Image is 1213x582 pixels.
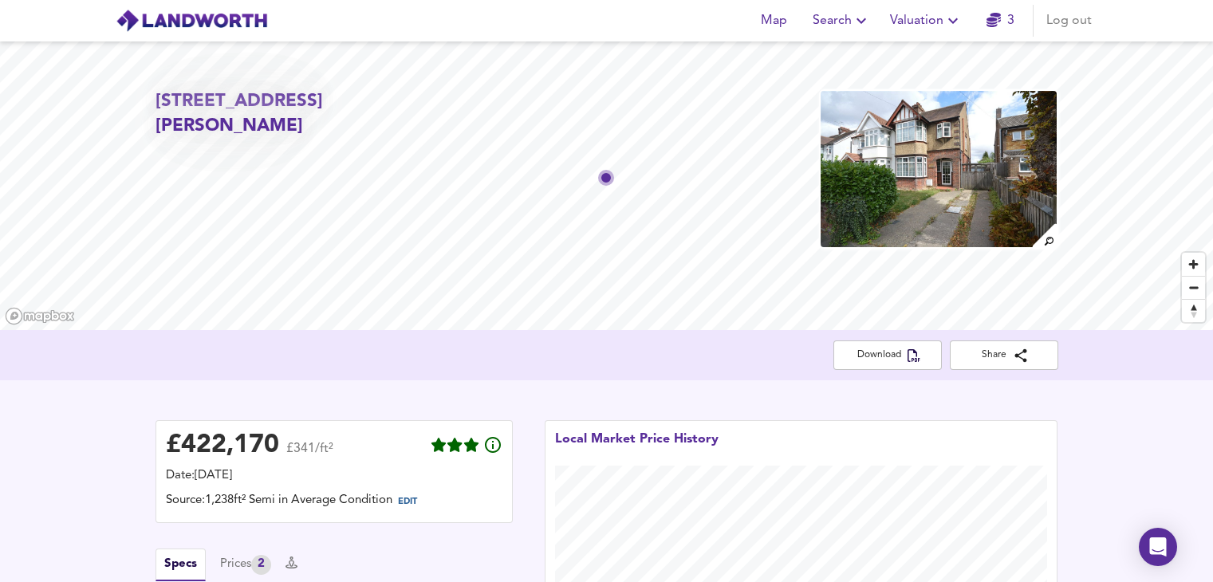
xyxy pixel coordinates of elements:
[806,5,877,37] button: Search
[987,10,1014,32] a: 3
[166,492,502,513] div: Source: 1,238ft² Semi in Average Condition
[1182,277,1205,299] span: Zoom out
[833,340,942,370] button: Download
[286,442,333,466] span: £341/ft²
[156,89,444,140] h2: [STREET_ADDRESS][PERSON_NAME]
[890,10,963,32] span: Valuation
[555,431,719,466] div: Local Market Price History
[963,347,1046,364] span: Share
[1046,10,1092,32] span: Log out
[116,9,268,33] img: logo
[156,549,206,581] button: Specs
[1182,300,1205,322] span: Reset bearing to north
[166,467,502,485] div: Date: [DATE]
[884,5,969,37] button: Valuation
[749,5,800,37] button: Map
[220,555,271,575] div: Prices
[251,555,271,575] div: 2
[220,555,271,575] button: Prices2
[1182,276,1205,299] button: Zoom out
[1040,5,1098,37] button: Log out
[1182,299,1205,322] button: Reset bearing to north
[1182,253,1205,276] button: Zoom in
[755,10,794,32] span: Map
[398,497,417,506] span: EDIT
[846,347,929,364] span: Download
[950,340,1058,370] button: Share
[819,89,1057,249] img: property
[166,434,279,458] div: £ 422,170
[5,307,75,325] a: Mapbox homepage
[1139,528,1177,566] div: Open Intercom Messenger
[813,10,871,32] span: Search
[1030,222,1058,250] img: search
[975,5,1026,37] button: 3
